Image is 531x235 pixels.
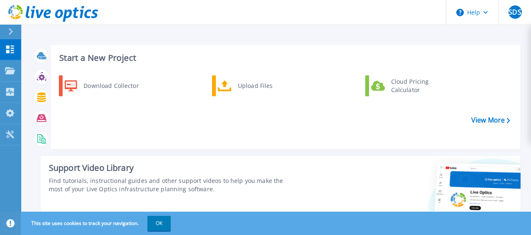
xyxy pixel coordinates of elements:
a: View More [471,116,510,124]
div: Find tutorials, instructional guides and other support videos to help you make the most of your L... [49,177,298,193]
a: Upload Files [212,75,298,96]
span: This site uses cookies to track your navigation. [23,216,171,231]
div: Support Video Library [49,162,298,173]
h3: Start a New Project [59,53,510,62]
span: SDS [508,9,521,15]
button: OK [147,216,171,231]
div: Cloud Pricing Calculator [387,77,449,94]
div: Download Collector [79,77,142,94]
div: Upload Files [234,77,296,94]
a: Download Collector [59,75,144,96]
a: Cloud Pricing Calculator [365,75,451,96]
